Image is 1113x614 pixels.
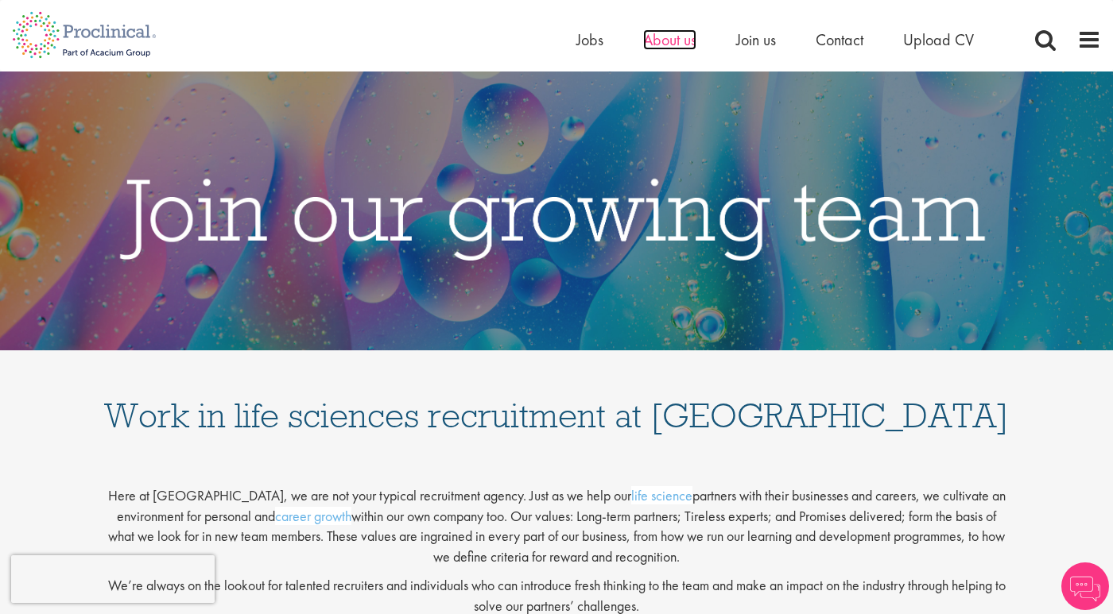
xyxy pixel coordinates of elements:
[576,29,603,50] a: Jobs
[903,29,974,50] a: Upload CV
[736,29,776,50] a: Join us
[103,366,1010,433] h1: Work in life sciences recruitment at [GEOGRAPHIC_DATA]
[11,555,215,603] iframe: reCAPTCHA
[631,486,692,504] a: life science
[816,29,863,50] a: Contact
[1061,562,1109,610] img: Chatbot
[103,473,1010,567] p: Here at [GEOGRAPHIC_DATA], we are not your typical recruitment agency. Just as we help our partne...
[275,507,351,525] a: career growth
[643,29,696,50] a: About us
